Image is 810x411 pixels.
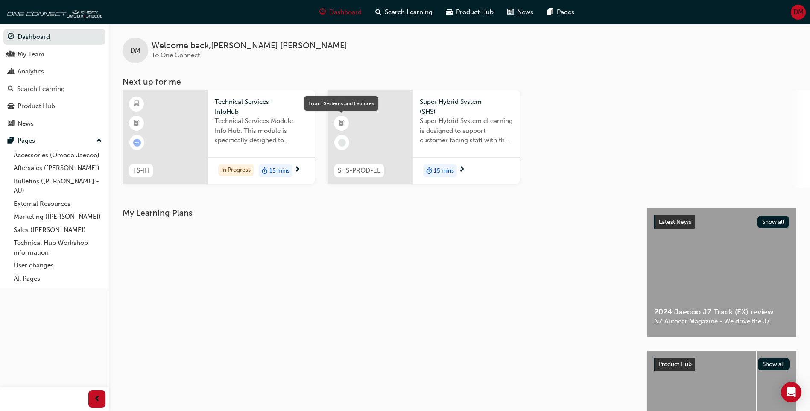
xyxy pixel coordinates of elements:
[10,210,105,223] a: Marketing ([PERSON_NAME])
[313,3,368,21] a: guage-iconDashboard
[791,5,806,20] button: DM
[10,197,105,211] a: External Resources
[294,166,301,174] span: next-icon
[10,161,105,175] a: Aftersales ([PERSON_NAME])
[329,7,362,17] span: Dashboard
[18,50,44,59] div: My Team
[3,98,105,114] a: Product Hub
[10,175,105,197] a: Bulletins ([PERSON_NAME] - AU)
[10,236,105,259] a: Technical Hub Workshop information
[319,7,326,18] span: guage-icon
[507,7,514,18] span: news-icon
[793,7,804,17] span: DM
[134,99,140,110] span: learningResourceType_ELEARNING-icon
[547,7,553,18] span: pages-icon
[459,166,465,174] span: next-icon
[757,216,790,228] button: Show all
[304,96,378,111] div: From: Systems and Features
[328,90,520,184] a: SHS-PROD-ELSuper Hybrid System (SHS)Super Hybrid System eLearning is designed to support customer...
[375,7,381,18] span: search-icon
[659,218,691,226] span: Latest News
[654,307,789,317] span: 2024 Jaecoo J7 Track (EX) review
[3,47,105,62] a: My Team
[658,361,692,368] span: Product Hub
[420,116,513,145] span: Super Hybrid System eLearning is designed to support customer facing staff with the understanding...
[215,116,308,145] span: Technical Services Module - Info Hub. This module is specifically designed to address the require...
[10,149,105,162] a: Accessories (Omoda Jaecoo)
[134,118,140,129] span: booktick-icon
[758,358,790,370] button: Show all
[446,7,453,18] span: car-icon
[426,165,432,176] span: duration-icon
[3,29,105,45] a: Dashboard
[10,223,105,237] a: Sales ([PERSON_NAME])
[152,51,200,59] span: To One Connect
[517,7,533,17] span: News
[215,97,308,116] span: Technical Services - InfoHub
[3,27,105,133] button: DashboardMy TeamAnalyticsSearch LearningProduct HubNews
[8,51,14,59] span: people-icon
[96,135,102,147] span: up-icon
[8,33,14,41] span: guage-icon
[3,81,105,97] a: Search Learning
[557,7,574,17] span: Pages
[339,118,345,129] span: booktick-icon
[133,139,141,147] span: learningRecordVerb_ATTEMPT-icon
[3,116,105,132] a: News
[10,272,105,285] a: All Pages
[18,119,34,129] div: News
[152,41,347,51] span: Welcome back , [PERSON_NAME] [PERSON_NAME]
[94,394,100,405] span: prev-icon
[18,101,55,111] div: Product Hub
[385,7,433,17] span: Search Learning
[647,208,796,337] a: Latest NewsShow all2024 Jaecoo J7 Track (EX) reviewNZ Autocar Magazine - We drive the J7.
[4,3,102,21] img: oneconnect
[8,68,14,76] span: chart-icon
[8,120,14,128] span: news-icon
[123,90,315,184] a: TS-IHTechnical Services - InfoHubTechnical Services Module - Info Hub. This module is specificall...
[338,139,346,147] span: learningRecordVerb_NONE-icon
[10,259,105,272] a: User changes
[269,166,289,176] span: 15 mins
[123,208,633,218] h3: My Learning Plans
[420,97,513,116] span: Super Hybrid System (SHS)
[8,103,14,110] span: car-icon
[109,77,810,87] h3: Next up for me
[781,382,801,402] div: Open Intercom Messenger
[456,7,494,17] span: Product Hub
[654,317,789,326] span: NZ Autocar Magazine - We drive the J7.
[18,136,35,146] div: Pages
[439,3,500,21] a: car-iconProduct Hub
[17,84,65,94] div: Search Learning
[654,358,790,371] a: Product HubShow all
[338,166,380,176] span: SHS-PROD-EL
[8,85,14,93] span: search-icon
[654,215,789,229] a: Latest NewsShow all
[218,164,254,176] div: In Progress
[18,67,44,76] div: Analytics
[8,137,14,145] span: pages-icon
[3,64,105,79] a: Analytics
[130,46,140,56] span: DM
[434,166,454,176] span: 15 mins
[540,3,581,21] a: pages-iconPages
[262,165,268,176] span: duration-icon
[3,133,105,149] button: Pages
[133,166,149,176] span: TS-IH
[500,3,540,21] a: news-iconNews
[368,3,439,21] a: search-iconSearch Learning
